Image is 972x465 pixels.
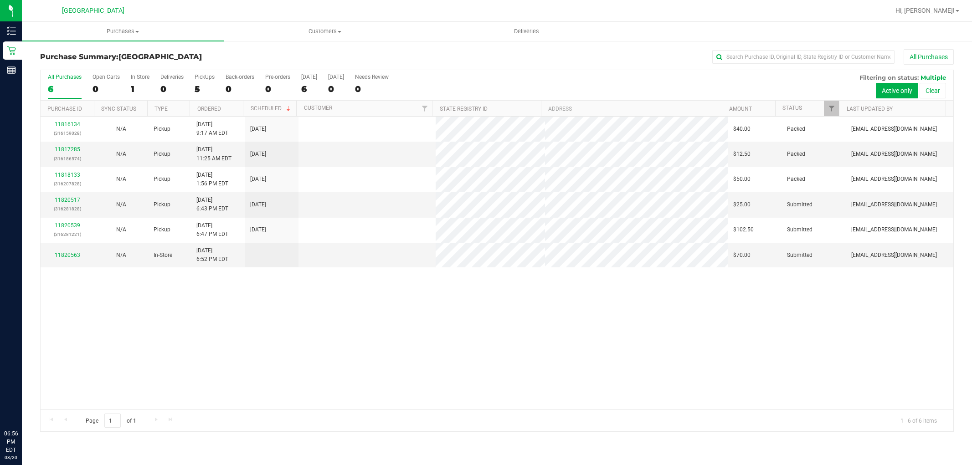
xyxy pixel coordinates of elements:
button: All Purchases [904,49,954,65]
a: 11820563 [55,252,80,258]
div: 0 [328,84,344,94]
span: Not Applicable [116,126,126,132]
span: [EMAIL_ADDRESS][DOMAIN_NAME] [851,175,937,184]
button: N/A [116,225,126,234]
div: All Purchases [48,74,82,80]
span: Submitted [787,251,813,260]
button: N/A [116,175,126,184]
span: [DATE] 6:52 PM EDT [196,246,228,264]
span: Pickup [154,150,170,158]
div: 0 [265,84,290,94]
div: 0 [93,84,120,94]
span: Submitted [787,200,813,209]
div: In Store [131,74,149,80]
p: (316159028) [46,129,89,138]
a: Purchase ID [47,106,82,112]
div: 6 [48,84,82,94]
a: Customer [304,105,332,111]
a: 11820539 [55,222,80,229]
span: Not Applicable [116,226,126,233]
p: 06:56 PM EDT [4,429,18,454]
span: Pickup [154,175,170,184]
div: Open Carts [93,74,120,80]
span: $70.00 [733,251,751,260]
div: 1 [131,84,149,94]
a: Filter [417,101,432,116]
a: Status [782,105,802,111]
span: $12.50 [733,150,751,158]
span: Packed [787,150,805,158]
div: Back-orders [226,74,254,80]
a: 11817285 [55,146,80,153]
span: [EMAIL_ADDRESS][DOMAIN_NAME] [851,150,937,158]
span: [GEOGRAPHIC_DATA] [118,52,202,61]
button: N/A [116,251,126,260]
span: [DATE] 9:17 AM EDT [196,120,228,138]
span: Not Applicable [116,201,126,208]
a: Filter [824,101,839,116]
span: [DATE] [250,225,266,234]
span: [GEOGRAPHIC_DATA] [62,7,124,15]
div: Needs Review [355,74,389,80]
div: 6 [301,84,317,94]
span: Hi, [PERSON_NAME]! [895,7,955,14]
span: Multiple [921,74,946,81]
p: (316186574) [46,154,89,163]
a: 11816134 [55,121,80,128]
span: [DATE] [250,150,266,158]
a: Customers [224,22,426,41]
span: Deliveries [502,27,551,36]
div: 0 [160,84,184,94]
p: 08/20 [4,454,18,461]
div: PickUps [195,74,215,80]
th: Address [541,101,722,117]
div: [DATE] [328,74,344,80]
span: Page of 1 [78,414,144,428]
inline-svg: Inventory [7,26,16,36]
a: Ordered [197,106,221,112]
span: Not Applicable [116,252,126,258]
iframe: Resource center unread badge [27,391,38,402]
span: [DATE] [250,200,266,209]
span: [EMAIL_ADDRESS][DOMAIN_NAME] [851,225,937,234]
span: Not Applicable [116,176,126,182]
span: [DATE] [250,125,266,133]
inline-svg: Retail [7,46,16,55]
div: 5 [195,84,215,94]
a: State Registry ID [440,106,488,112]
p: (316281221) [46,230,89,239]
span: Packed [787,125,805,133]
span: Purchases [22,27,224,36]
iframe: Resource center [9,392,36,419]
span: $102.50 [733,225,754,234]
span: Not Applicable [116,151,126,157]
span: Submitted [787,225,813,234]
p: (316207828) [46,179,89,188]
a: Sync Status [101,106,136,112]
a: Type [154,106,168,112]
button: Active only [876,83,918,98]
span: [EMAIL_ADDRESS][DOMAIN_NAME] [851,251,937,260]
div: 0 [355,84,389,94]
input: 1 [104,414,121,428]
span: $50.00 [733,175,751,184]
div: Deliveries [160,74,184,80]
span: 1 - 6 of 6 items [893,414,944,427]
span: Pickup [154,125,170,133]
span: $25.00 [733,200,751,209]
span: [DATE] 6:47 PM EDT [196,221,228,239]
button: N/A [116,125,126,133]
inline-svg: Reports [7,66,16,75]
span: Packed [787,175,805,184]
a: Scheduled [251,105,292,112]
div: [DATE] [301,74,317,80]
span: Filtering on status: [859,74,919,81]
span: $40.00 [733,125,751,133]
a: Last Updated By [847,106,893,112]
div: Pre-orders [265,74,290,80]
span: In-Store [154,251,172,260]
button: N/A [116,200,126,209]
a: 11820517 [55,197,80,203]
span: Pickup [154,200,170,209]
span: Customers [224,27,425,36]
